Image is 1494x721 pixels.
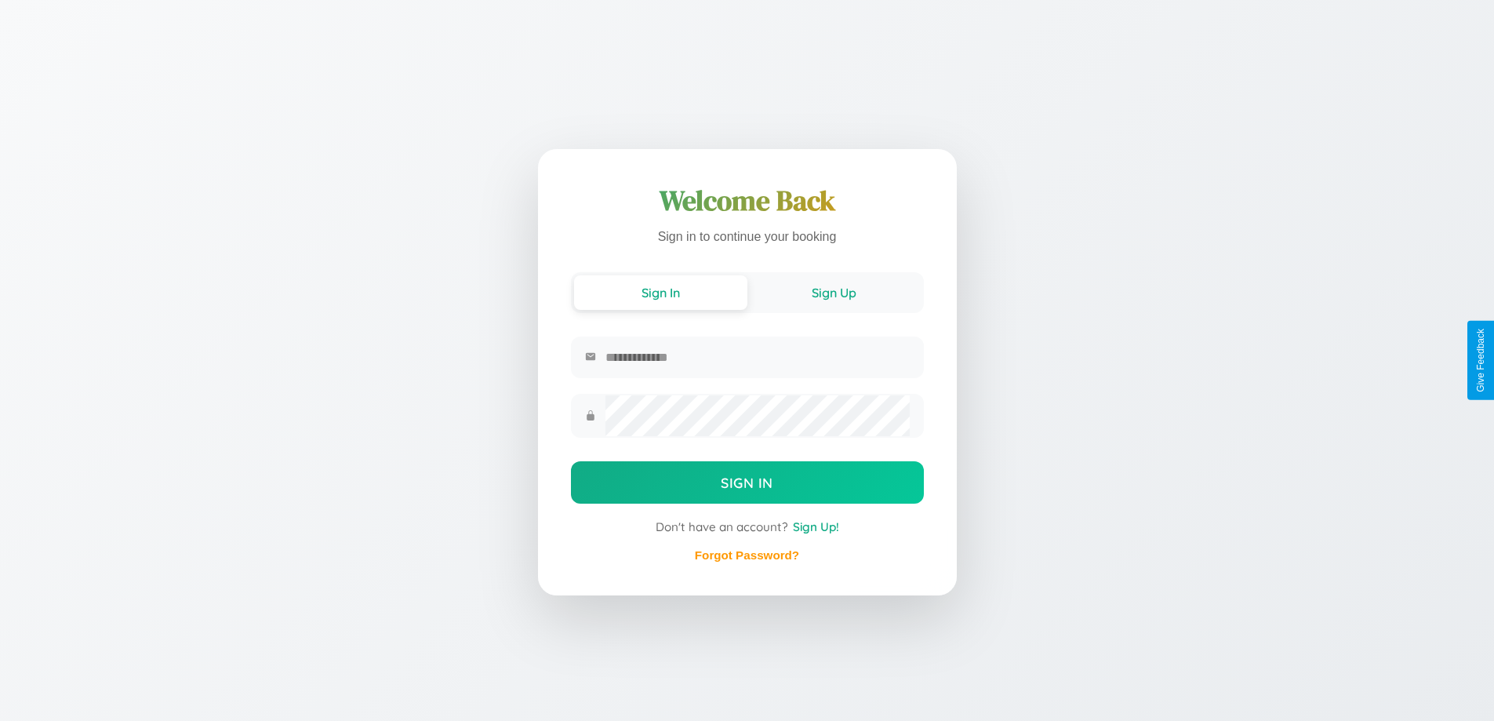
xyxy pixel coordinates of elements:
span: Sign Up! [793,519,839,534]
a: Forgot Password? [695,548,799,562]
button: Sign Up [747,275,921,310]
div: Don't have an account? [571,519,924,534]
h1: Welcome Back [571,182,924,220]
button: Sign In [574,275,747,310]
div: Give Feedback [1475,329,1486,392]
p: Sign in to continue your booking [571,226,924,249]
button: Sign In [571,461,924,504]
